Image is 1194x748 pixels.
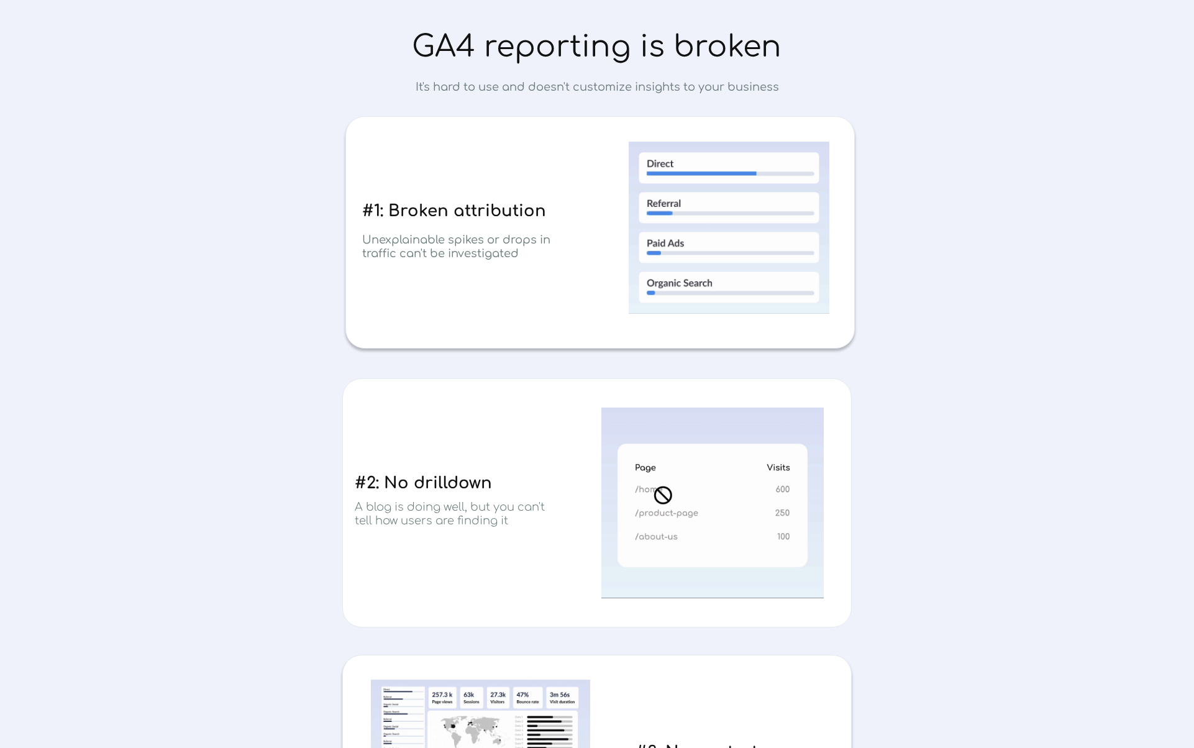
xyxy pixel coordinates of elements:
[355,474,492,492] span: #2: No drilldown
[416,81,779,93] span: It's hard to use and doesn't customize insights to your business
[355,501,545,527] span: A blog is doing well, but you can't tell how users are finding it
[412,30,782,63] span: GA4 reporting is broken
[362,234,550,260] strong: Unexplainable spikes or drops in traffic can't be investigated
[362,202,546,220] span: #1: Broken attribution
